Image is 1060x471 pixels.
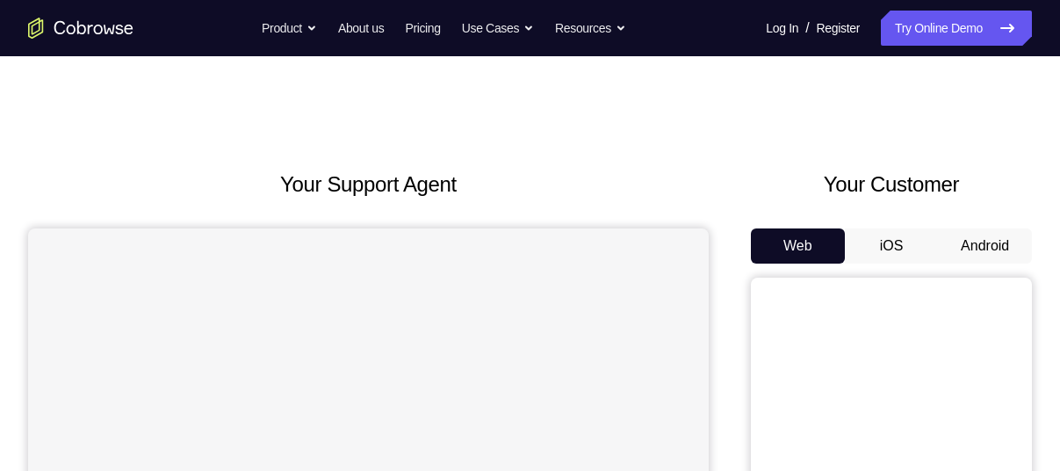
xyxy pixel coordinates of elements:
[28,169,709,200] h2: Your Support Agent
[766,11,798,46] a: Log In
[751,228,845,264] button: Web
[405,11,440,46] a: Pricing
[938,228,1032,264] button: Android
[751,169,1032,200] h2: Your Customer
[338,11,384,46] a: About us
[28,18,133,39] a: Go to the home page
[881,11,1032,46] a: Try Online Demo
[462,11,534,46] button: Use Cases
[817,11,860,46] a: Register
[845,228,939,264] button: iOS
[555,11,626,46] button: Resources
[805,18,809,39] span: /
[262,11,317,46] button: Product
